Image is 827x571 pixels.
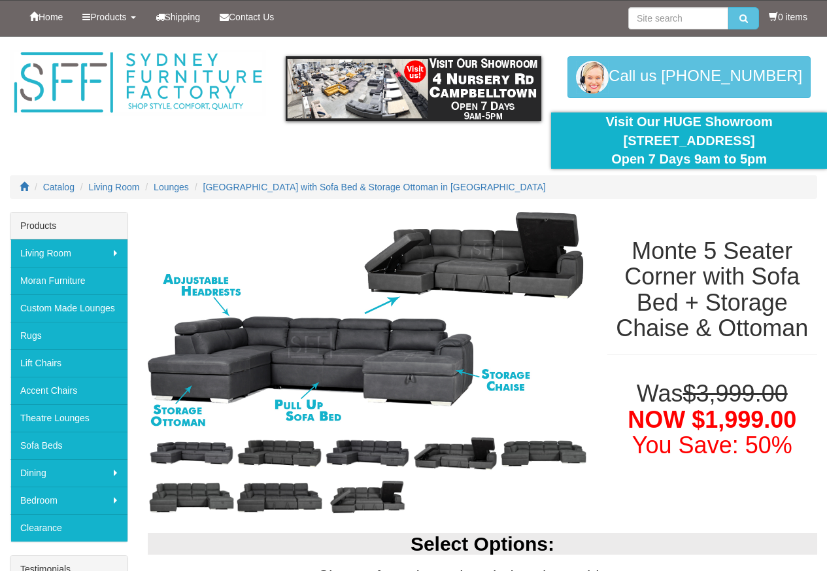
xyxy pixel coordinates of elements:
a: Lounges [154,182,189,192]
a: Products [73,1,145,33]
a: Home [20,1,73,33]
font: You Save: 50% [632,432,792,459]
a: Clearance [10,514,127,542]
a: Rugs [10,322,127,349]
a: [GEOGRAPHIC_DATA] with Sofa Bed & Storage Ottoman in [GEOGRAPHIC_DATA] [203,182,546,192]
span: Contact Us [229,12,274,22]
img: showroom.gif [286,56,542,121]
h1: Monte 5 Seater Corner with Sofa Bed + Storage Chaise & Ottoman [607,238,817,341]
span: NOW $1,999.00 [628,406,796,433]
a: Lift Chairs [10,349,127,377]
b: Select Options: [411,533,554,555]
li: 0 items [769,10,807,24]
a: Custom Made Lounges [10,294,127,322]
img: Sydney Furniture Factory [10,50,266,116]
a: Contact Us [210,1,284,33]
h1: Was [607,381,817,459]
a: Moran Furniture [10,267,127,294]
input: Site search [628,7,728,29]
span: Home [39,12,63,22]
a: Living Room [89,182,140,192]
a: Theatre Lounges [10,404,127,432]
div: Visit Our HUGE Showroom [STREET_ADDRESS] Open 7 Days 9am to 5pm [561,112,817,169]
a: Shipping [146,1,211,33]
del: $3,999.00 [683,380,788,407]
a: Accent Chairs [10,377,127,404]
span: Shipping [165,12,201,22]
a: Dining [10,459,127,487]
a: Living Room [10,239,127,267]
div: Products [10,213,127,239]
a: Bedroom [10,487,127,514]
a: Sofa Beds [10,432,127,459]
span: Products [90,12,126,22]
a: Catalog [43,182,75,192]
